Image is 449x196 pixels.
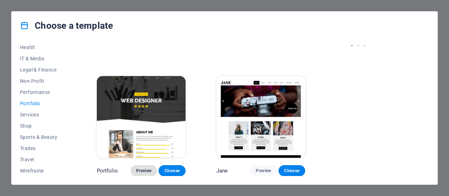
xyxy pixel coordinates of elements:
[20,42,66,53] button: Health
[136,168,152,174] span: Preview
[20,157,66,162] span: Travel
[159,165,185,176] button: Choose
[20,143,66,154] button: Trades
[97,76,186,158] img: Portfolio
[130,165,157,176] button: Preview
[20,165,66,176] button: Wireframe
[20,20,113,31] h4: Choose a template
[250,165,277,176] button: Preview
[256,168,271,174] span: Preview
[20,64,66,75] button: Legal & Finance
[20,87,66,98] button: Performance
[216,76,305,158] img: Jane
[216,167,228,174] p: Jane
[20,131,66,143] button: Sports & Beauty
[20,101,66,106] span: Portfolio
[20,89,66,95] span: Performance
[97,167,118,174] p: Portfolio
[20,45,66,50] span: Health
[279,165,305,176] button: Choose
[20,146,66,151] span: Trades
[20,109,66,120] button: Services
[20,154,66,165] button: Travel
[164,168,180,174] span: Choose
[20,53,66,64] button: IT & Media
[20,56,66,61] span: IT & Media
[20,120,66,131] button: Shop
[20,75,66,87] button: Non-Profit
[284,168,300,174] span: Choose
[20,168,66,174] span: Wireframe
[20,123,66,129] span: Shop
[20,112,66,117] span: Services
[20,67,66,73] span: Legal & Finance
[20,134,66,140] span: Sports & Beauty
[20,78,66,84] span: Non-Profit
[20,98,66,109] button: Portfolio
